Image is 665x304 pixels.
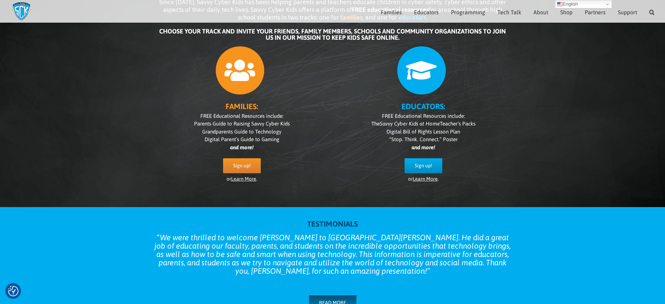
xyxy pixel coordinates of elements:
span: Digital Bill of Rights Lesson Plan [386,129,460,135]
a: Learn More [413,176,438,182]
i: and more! [230,144,253,150]
a: Sign up! [223,158,261,173]
span: Support [618,9,637,15]
span: About [533,9,548,15]
span: Programming [451,9,485,15]
span: Parents Guide to Raising Savvy Cyber Kids [194,121,290,127]
span: FREE Educational Resources include: [382,113,465,119]
a: Sign up! [405,158,442,173]
span: Sign up! [415,163,432,169]
b: FAMILIES: [226,102,258,111]
b: CHOOSE YOUR TRACK AND INVITE YOUR FRIENDS, FAMILY MEMBERS, SCHOOLS AND COMMUNITY ORGANIZATIONS TO... [159,28,506,41]
b: EDUCATORS: [401,102,445,111]
span: or . [408,176,439,182]
span: “Stop. Think. Connect.” Poster [389,136,458,142]
span: Families [381,9,402,15]
span: Partners [585,9,606,15]
span: Sign up! [233,163,251,169]
span: The Teacher’s Packs [371,121,475,127]
img: Revisit consent button [8,286,19,296]
strong: TESTIMONIALS [307,219,358,228]
span: Shop [560,9,572,15]
i: and more! [412,144,435,150]
blockquote: We were thrilled to welcome [PERSON_NAME] to [GEOGRAPHIC_DATA][PERSON_NAME]. He did a great job o... [151,233,514,275]
a: Learn More [231,176,256,182]
span: FREE Educational Resources include: [200,113,283,119]
span: or . [227,176,257,182]
img: Savvy Cyber Kids Logo [10,2,32,21]
img: en [557,1,563,7]
span: Grandparents Guide to Technology [202,129,281,135]
span: Tech Talk [497,9,521,15]
span: Digital Parent’s Guide to Gaming [205,136,279,142]
i: Savvy Cyber Kids at Home [380,121,440,127]
button: Consent Preferences [8,286,19,296]
span: Educators [414,9,439,15]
